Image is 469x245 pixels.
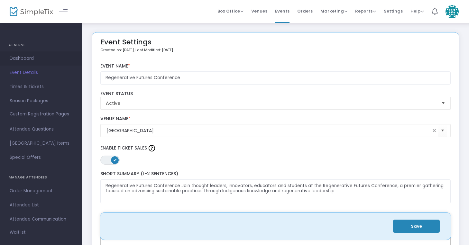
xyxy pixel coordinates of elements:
input: Enter Event Name [100,71,451,85]
button: Select [438,124,447,137]
span: clear [430,127,438,134]
span: Order Management [10,187,72,195]
span: Marketing [320,8,347,14]
span: Help [410,8,424,14]
h4: MANAGE ATTENDEES [9,171,73,184]
h4: GENERAL [9,39,73,51]
label: Venue Name [100,116,451,122]
span: ON [113,158,116,161]
button: Select [439,97,448,109]
label: Event Status [100,91,451,97]
span: Season Packages [10,97,72,105]
span: Waitlist [10,229,26,236]
label: Tell us about your event [97,210,454,223]
label: Event Name [100,63,451,69]
span: Event Details [10,68,72,77]
p: Created on: [DATE] [100,47,173,53]
span: , Last Modified: [DATE] [134,47,173,52]
label: Enable Ticket Sales [100,143,451,153]
input: Select Venue [106,127,431,134]
span: Times & Tickets [10,83,72,91]
span: Attendee Questions [10,125,72,133]
span: Short Summary (1-2 Sentences) [100,170,178,177]
span: Orders [297,3,313,19]
div: Event Settings [100,36,173,55]
span: Reports [355,8,376,14]
span: Attendee Communication [10,215,72,223]
span: Special Offers [10,153,72,162]
span: Attendee List [10,201,72,209]
span: [GEOGRAPHIC_DATA] Items [10,139,72,148]
span: Events [275,3,290,19]
span: Venues [251,3,267,19]
span: Dashboard [10,54,72,63]
span: Custom Registration Pages [10,111,69,117]
button: Save [393,220,440,233]
span: Active [106,100,437,106]
span: Settings [384,3,403,19]
img: question-mark [149,145,155,151]
span: Box Office [217,8,244,14]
